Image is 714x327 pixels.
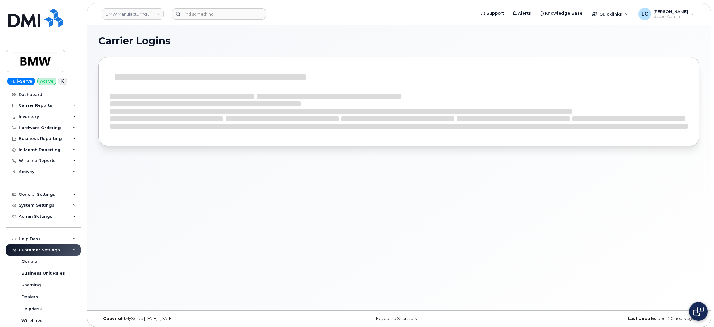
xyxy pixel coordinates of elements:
div: about 20 hours ago [499,316,699,321]
strong: Copyright [103,316,126,321]
strong: Last Update [628,316,655,321]
img: Open chat [693,307,704,316]
span: Carrier Logins [98,36,171,46]
a: Keyboard Shortcuts [376,316,417,321]
div: MyServe [DATE]–[DATE] [98,316,299,321]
